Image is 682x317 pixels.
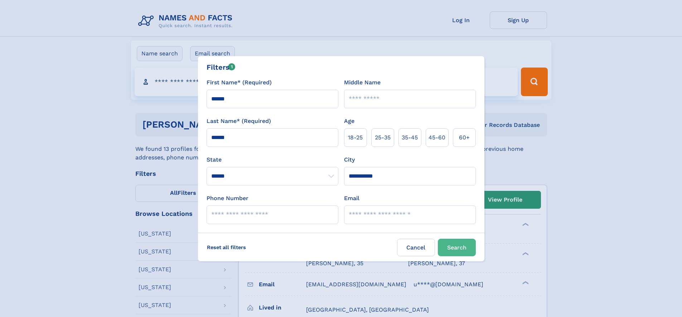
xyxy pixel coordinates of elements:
[429,133,445,142] span: 45‑60
[397,239,435,256] label: Cancel
[348,133,363,142] span: 18‑25
[344,78,381,87] label: Middle Name
[207,194,248,203] label: Phone Number
[202,239,251,256] label: Reset all filters
[344,117,354,125] label: Age
[207,155,338,164] label: State
[438,239,476,256] button: Search
[207,78,272,87] label: First Name* (Required)
[402,133,418,142] span: 35‑45
[207,62,236,73] div: Filters
[344,155,355,164] label: City
[459,133,470,142] span: 60+
[207,117,271,125] label: Last Name* (Required)
[344,194,359,203] label: Email
[375,133,391,142] span: 25‑35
